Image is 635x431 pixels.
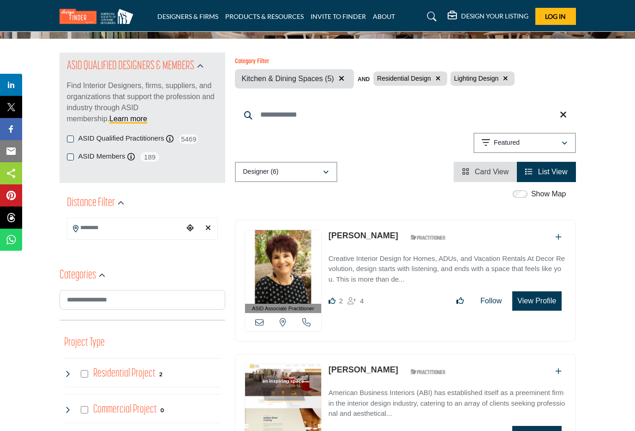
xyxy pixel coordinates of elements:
div: 0 Results For Commercial Project [161,406,164,414]
img: ASID Qualified Practitioners Badge Icon [407,366,449,378]
button: Log In [535,8,576,25]
div: Clear search location [201,218,215,238]
b: 2 [159,371,162,378]
input: Search Location [67,219,184,237]
img: Site Logo [60,9,138,24]
a: [PERSON_NAME] [329,365,398,374]
a: View List [525,168,567,176]
a: PRODUCTS & RESOURCES [225,12,304,20]
label: ASID Members [78,151,126,162]
li: List View [517,162,575,182]
button: Featured [473,133,576,153]
div: Followers [347,295,364,307]
button: Project Type [64,334,105,352]
p: American Business Interiors (ABI) has established itself as a preeminent firm in the interior des... [329,388,566,419]
span: ASID Associate Practitioner [252,305,314,313]
input: ASID Qualified Practitioners checkbox [67,136,74,142]
i: Likes [329,297,335,304]
span: 5469 [178,133,199,145]
input: Search Category [60,290,225,310]
label: Show Map [531,189,566,200]
span: Residential Design [377,75,431,82]
p: Karen Steinberg [329,230,398,242]
input: Select Residential Project checkbox [81,370,88,378]
span: Log In [545,12,566,20]
button: Like listing [450,292,470,310]
a: American Business Interiors (ABI) has established itself as a preeminent firm in the interior des... [329,382,566,419]
a: DESIGNERS & FIRMS [157,12,218,20]
a: Creative Interior Design for Homes, ADUs, and Vacation Rentals At Decor Revolution, design starts... [329,248,566,285]
p: Find Interior Designers, firms, suppliers, and organizations that support the profession and indu... [67,80,218,124]
a: [PERSON_NAME] [329,231,398,240]
h4: Commercial Project: Involve the design, construction, or renovation of spaces used for business p... [93,401,157,418]
li: Card View [454,162,517,182]
span: 4 [360,297,364,305]
a: ASID Associate Practitioner [245,230,321,313]
input: Search Keyword [235,104,576,126]
p: Susan Finch [329,364,398,376]
button: Follow [474,292,508,310]
h4: Residential Project: Types of projects range from simple residential renovations to highly comple... [93,366,156,382]
span: Kitchen & Dining Spaces (5) [242,75,334,83]
div: 2 Results For Residential Project [159,370,162,378]
a: ABOUT [373,12,395,20]
span: 2 [339,297,343,305]
a: Add To List [555,367,562,375]
a: Learn more [109,115,147,123]
span: 189 [139,151,160,163]
b: 0 [161,407,164,413]
input: Select Commercial Project checkbox [81,406,88,413]
h5: DESIGN YOUR LISTING [461,12,528,20]
img: ASID Qualified Practitioners Badge Icon [407,232,449,243]
label: ASID Qualified Practitioners [78,133,164,144]
h2: ASID QUALIFIED DESIGNERS & MEMBERS [67,58,194,75]
img: Karen Steinberg [245,230,321,304]
span: Lighting Design [454,75,499,82]
p: Designer (6) [243,167,279,177]
b: AND [358,76,370,83]
h2: Categories [60,267,96,284]
a: View Card [462,168,509,176]
button: View Profile [512,291,561,311]
div: DESIGN YOUR LISTING [448,11,528,22]
h6: Category Filter [235,58,515,66]
p: Featured [494,138,520,148]
a: Add To List [555,233,562,241]
span: List View [538,168,568,176]
div: Choose your current location [183,218,197,238]
a: INVITE TO FINDER [311,12,366,20]
button: Designer (6) [235,162,337,182]
h2: Distance Filter [67,195,115,212]
input: ASID Members checkbox [67,154,74,160]
span: Card View [475,168,509,176]
a: Search [418,9,443,24]
p: Creative Interior Design for Homes, ADUs, and Vacation Rentals At Decor Revolution, design starts... [329,254,566,285]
